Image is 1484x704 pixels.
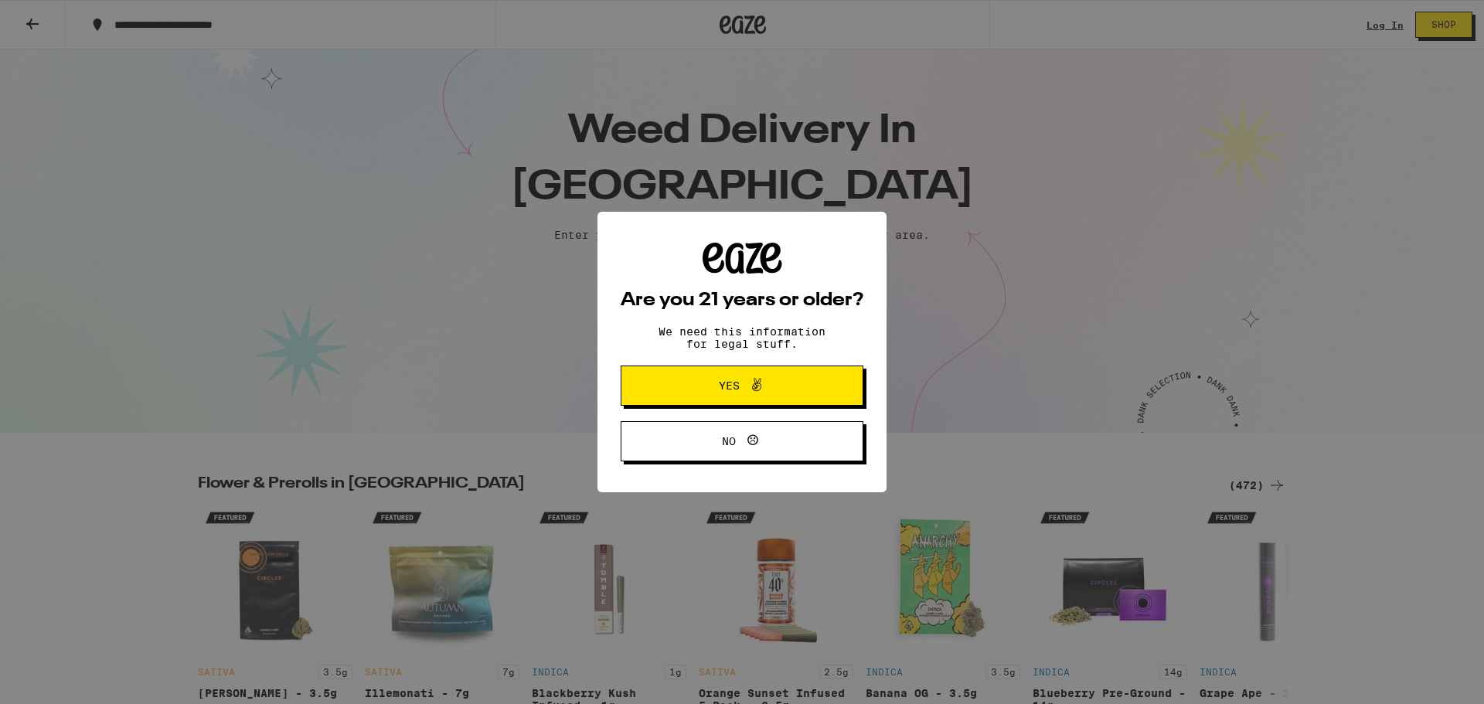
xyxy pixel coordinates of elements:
[719,380,740,391] span: Yes
[621,366,863,406] button: Yes
[645,325,839,350] p: We need this information for legal stuff.
[722,436,736,447] span: No
[621,421,863,461] button: No
[621,291,863,310] h2: Are you 21 years or older?
[9,11,111,23] span: Hi. Need any help?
